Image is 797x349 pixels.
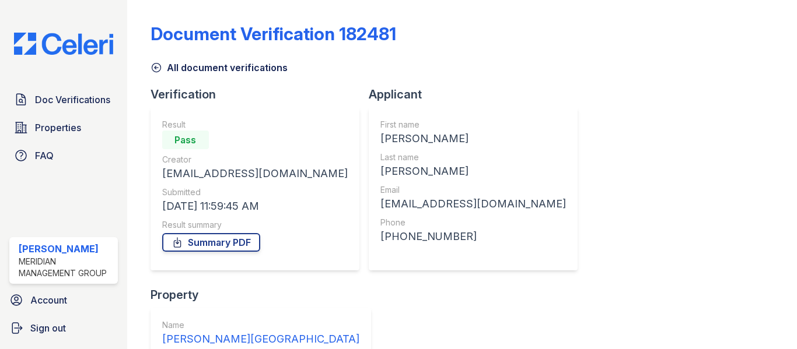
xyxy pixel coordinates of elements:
[151,86,369,103] div: Verification
[162,154,348,165] div: Creator
[380,131,566,147] div: [PERSON_NAME]
[35,121,81,135] span: Properties
[9,144,118,167] a: FAQ
[162,331,359,347] div: [PERSON_NAME][GEOGRAPHIC_DATA]
[162,198,348,214] div: [DATE] 11:59:45 AM
[369,86,587,103] div: Applicant
[30,293,67,307] span: Account
[162,119,348,131] div: Result
[35,149,54,163] span: FAQ
[9,88,118,111] a: Doc Verifications
[151,23,396,44] div: Document Verification 182481
[30,321,66,335] span: Sign out
[162,165,348,182] div: [EMAIL_ADDRESS][DOMAIN_NAME]
[380,217,566,228] div: Phone
[162,186,348,198] div: Submitted
[380,196,566,212] div: [EMAIL_ADDRESS][DOMAIN_NAME]
[380,184,566,196] div: Email
[162,219,348,231] div: Result summary
[9,116,118,139] a: Properties
[380,119,566,131] div: First name
[151,61,288,75] a: All document verifications
[162,131,209,149] div: Pass
[162,319,359,347] a: Name [PERSON_NAME][GEOGRAPHIC_DATA]
[35,93,110,107] span: Doc Verifications
[380,151,566,163] div: Last name
[5,33,123,55] img: CE_Logo_Blue-a8612792a0a2168367f1c8372b55b34899dd931a85d93a1a3d3e32e68fde9ad4.png
[151,287,380,303] div: Property
[380,228,566,245] div: [PHONE_NUMBER]
[19,242,113,256] div: [PERSON_NAME]
[380,163,566,179] div: [PERSON_NAME]
[5,316,123,340] a: Sign out
[162,233,260,252] a: Summary PDF
[5,288,123,312] a: Account
[162,319,359,331] div: Name
[19,256,113,279] div: Meridian Management Group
